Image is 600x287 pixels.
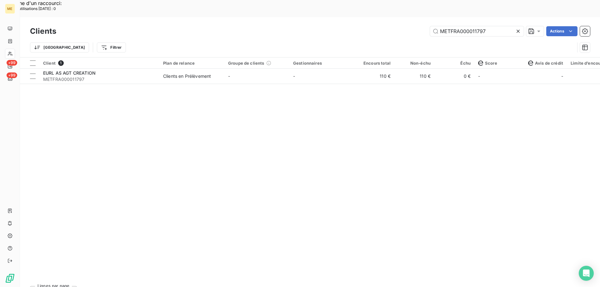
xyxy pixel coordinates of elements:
td: 0 € [434,69,474,84]
div: Échu [438,61,471,66]
span: METFRA000011797 [43,76,156,82]
span: Avis de crédit [528,61,563,66]
div: Gestionnaires [293,61,351,66]
span: - [293,73,295,79]
a: +99 [5,74,15,84]
img: Logo LeanPay [5,273,15,283]
td: 110 € [354,69,394,84]
div: Plan de relance [163,61,221,66]
div: Encours total [358,61,391,66]
a: +99 [5,61,15,71]
h3: Clients [30,26,56,37]
span: +99 [7,72,17,78]
input: Rechercher [430,26,524,36]
span: Score [478,61,497,66]
td: 110 € [394,69,434,84]
div: Clients en Prélèvement [163,73,211,79]
td: - [474,69,524,84]
button: Actions [546,26,577,36]
button: [GEOGRAPHIC_DATA] [30,42,89,52]
div: Non-échu [398,61,431,66]
span: 1 [58,60,64,66]
span: Client [43,61,56,66]
div: Open Intercom Messenger [579,266,594,281]
button: Filtrer [97,42,126,52]
span: Groupe de clients [228,61,264,66]
span: +99 [7,60,17,66]
span: EURL AS AGT CREATION [43,70,96,76]
span: - [228,73,230,79]
td: - [524,69,567,84]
